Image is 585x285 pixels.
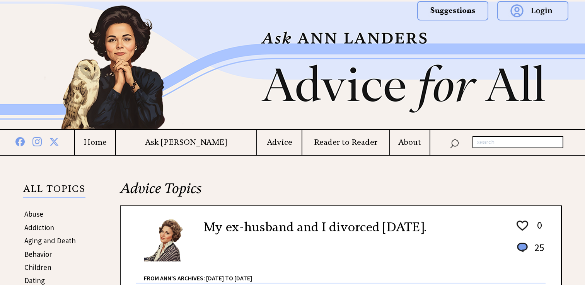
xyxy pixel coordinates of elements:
[257,137,301,147] a: Advice
[120,179,562,205] h2: Advice Topics
[14,2,571,129] img: header2b_v1.png
[15,136,25,146] img: facebook%20blue.png
[204,218,426,236] h2: My ex-husband and I divorced [DATE].
[32,136,42,146] img: instagram%20blue.png
[417,1,488,20] img: suggestions.png
[24,276,45,285] a: Dating
[49,136,59,146] img: x%20blue.png
[515,219,529,232] img: heart_outline%201.png
[472,136,563,148] input: search
[75,137,115,147] a: Home
[497,1,568,20] img: login.png
[302,137,389,147] a: Reader to Reader
[24,223,54,232] a: Addiction
[390,137,430,147] a: About
[144,218,192,261] img: Ann6%20v2%20small.png
[144,262,546,283] div: From Ann's Archives: [DATE] to [DATE]
[24,209,43,219] a: Abuse
[450,137,459,149] img: search_nav.png
[571,2,575,129] img: right_new2.png
[24,236,76,245] a: Aging and Death
[116,137,257,147] a: Ask [PERSON_NAME]
[24,263,51,272] a: Children
[530,219,545,240] td: 0
[24,249,52,259] a: Behavior
[23,185,85,198] p: ALL TOPICS
[515,241,529,254] img: message_round%201.png
[530,241,545,261] td: 25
